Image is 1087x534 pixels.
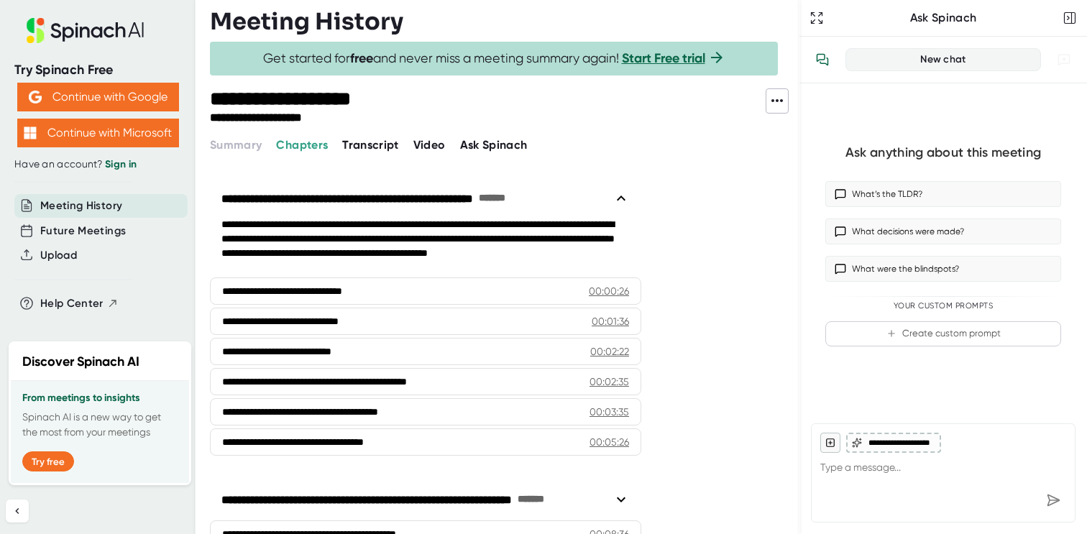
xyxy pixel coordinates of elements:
[825,301,1061,311] div: Your Custom Prompts
[17,83,179,111] button: Continue with Google
[1060,8,1080,28] button: Close conversation sidebar
[105,158,137,170] a: Sign in
[845,144,1041,161] div: Ask anything about this meeting
[6,500,29,523] button: Collapse sidebar
[14,158,181,171] div: Have an account?
[589,284,629,298] div: 00:00:26
[825,181,1061,207] button: What’s the TLDR?
[40,223,126,239] button: Future Meetings
[590,405,629,419] div: 00:03:35
[29,91,42,103] img: Aehbyd4JwY73AAAAAElFTkSuQmCC
[276,138,328,152] span: Chapters
[17,119,179,147] button: Continue with Microsoft
[808,45,837,74] button: View conversation history
[210,137,262,154] button: Summary
[210,8,403,35] h3: Meeting History
[460,137,528,154] button: Ask Spinach
[350,50,373,66] b: free
[40,295,119,312] button: Help Center
[22,352,139,372] h2: Discover Spinach AI
[592,314,629,328] div: 00:01:36
[210,138,262,152] span: Summary
[276,137,328,154] button: Chapters
[460,138,528,152] span: Ask Spinach
[342,138,399,152] span: Transcript
[22,392,178,404] h3: From meetings to insights
[855,53,1032,66] div: New chat
[590,344,629,359] div: 00:02:22
[590,374,629,389] div: 00:02:35
[827,11,1060,25] div: Ask Spinach
[263,50,725,67] span: Get started for and never miss a meeting summary again!
[40,198,122,214] button: Meeting History
[825,256,1061,282] button: What were the blindspots?
[807,8,827,28] button: Expand to Ask Spinach page
[590,435,629,449] div: 00:05:26
[622,50,705,66] a: Start Free trial
[40,295,104,312] span: Help Center
[825,321,1061,346] button: Create custom prompt
[342,137,399,154] button: Transcript
[22,410,178,440] p: Spinach AI is a new way to get the most from your meetings
[14,62,181,78] div: Try Spinach Free
[22,451,74,471] button: Try free
[1040,487,1066,513] div: Send message
[413,138,446,152] span: Video
[40,247,77,264] button: Upload
[825,218,1061,244] button: What decisions were made?
[413,137,446,154] button: Video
